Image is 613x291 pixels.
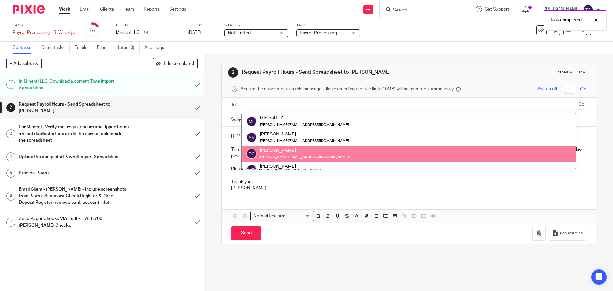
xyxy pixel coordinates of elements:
input: Search for option [287,213,310,219]
span: Switch off [537,86,557,92]
h1: For Mineral - Verify that regular hours and tipped hours are not duplicated and are in the correc... [19,122,129,145]
div: 5 [6,169,15,178]
div: Mineral LLC [260,115,349,121]
span: Normal text size [252,213,287,219]
p: Task completed. [550,17,583,23]
h1: Send Paper Checks VIA FedEx - With 700 [PERSON_NAME] Checks [19,214,129,230]
small: [PERSON_NAME][EMAIL_ADDRESS][DOMAIN_NAME] [260,123,349,126]
div: 2 [6,103,15,112]
span: Hide completed [162,61,194,66]
a: Clients [100,6,114,12]
a: Client tasks [41,42,70,54]
a: Reports [144,6,160,12]
label: Tags [296,23,360,28]
img: svg%3E [246,132,257,142]
input: Send [231,226,261,240]
h1: Request Payroll Hours - Send Spreadsheet to [PERSON_NAME] [19,100,129,116]
label: Status [224,23,288,28]
span: Secure the attachments in this message. Files exceeding the size limit (10MB) will be secured aut... [241,86,454,92]
div: [PERSON_NAME] [260,147,349,153]
a: Team [124,6,134,12]
div: [PERSON_NAME] [260,163,349,170]
p: Mineral LLC [116,29,140,36]
a: Work [59,6,70,12]
a: Email [80,6,90,12]
div: Manual email [558,70,589,75]
div: 1 [89,27,95,34]
div: 1 [6,80,15,89]
label: Due by [188,23,216,28]
small: [PERSON_NAME][EMAIL_ADDRESS][DOMAIN_NAME] [260,155,349,159]
p: Please let me know if you have any questions! [231,159,586,172]
label: Subject: [231,116,248,123]
span: Not started [228,31,251,35]
span: [DATE] [188,30,201,35]
span: Request files [560,231,583,236]
button: Cc [577,100,586,110]
h1: Upload the completed Payroll Import Spreadsheet [19,152,129,162]
small: [PERSON_NAME][EMAIL_ADDRESS][DOMAIN_NAME] [260,139,349,142]
small: /7 [92,29,95,32]
div: 7 [6,218,15,227]
img: svg%3E [246,149,257,159]
p: Hi [PERSON_NAME], [231,133,586,140]
a: Audit logs [144,42,169,54]
div: 3 [6,129,15,138]
h1: Process Payroll [19,168,129,178]
span: Payroll Processing [300,31,337,35]
a: Emails [74,42,92,54]
h1: Email Client - [PERSON_NAME] - Include screenshots from Payroll Summary, Check Register, & Direct... [19,185,129,207]
a: Files [97,42,111,54]
div: 6 [6,192,15,201]
a: Subtasks [13,42,36,54]
div: Search for option [250,211,314,221]
div: 2 [228,67,238,78]
label: Client [116,23,180,28]
a: Notes (0) [116,42,140,54]
img: Pixie [13,5,45,14]
a: Settings [169,6,186,12]
p: [PERSON_NAME] [231,185,586,191]
div: Payroll Processing - Bi-Weekly - Mineral LLC [13,29,77,36]
h1: In Mineral LLC, Download a current Time Import Spreadsheet [19,77,129,93]
p: Thank you, [231,172,586,185]
img: svg%3E [583,4,593,15]
img: svg%3E [246,116,257,126]
button: Hide completed [153,58,198,69]
label: Task [13,23,77,28]
button: + Add subtask [6,58,42,69]
div: [PERSON_NAME] [260,131,349,137]
h1: Request Payroll Hours - Send Spreadsheet to [PERSON_NAME] [242,69,422,76]
label: To: [231,102,238,108]
div: 4 [6,152,15,161]
p: This week is payroll week! Attached is an updated time sheet to complete for Mineral. Please retu... [231,140,586,159]
span: On [580,86,586,92]
button: Request files [549,226,586,241]
img: svg%3E [246,165,257,175]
